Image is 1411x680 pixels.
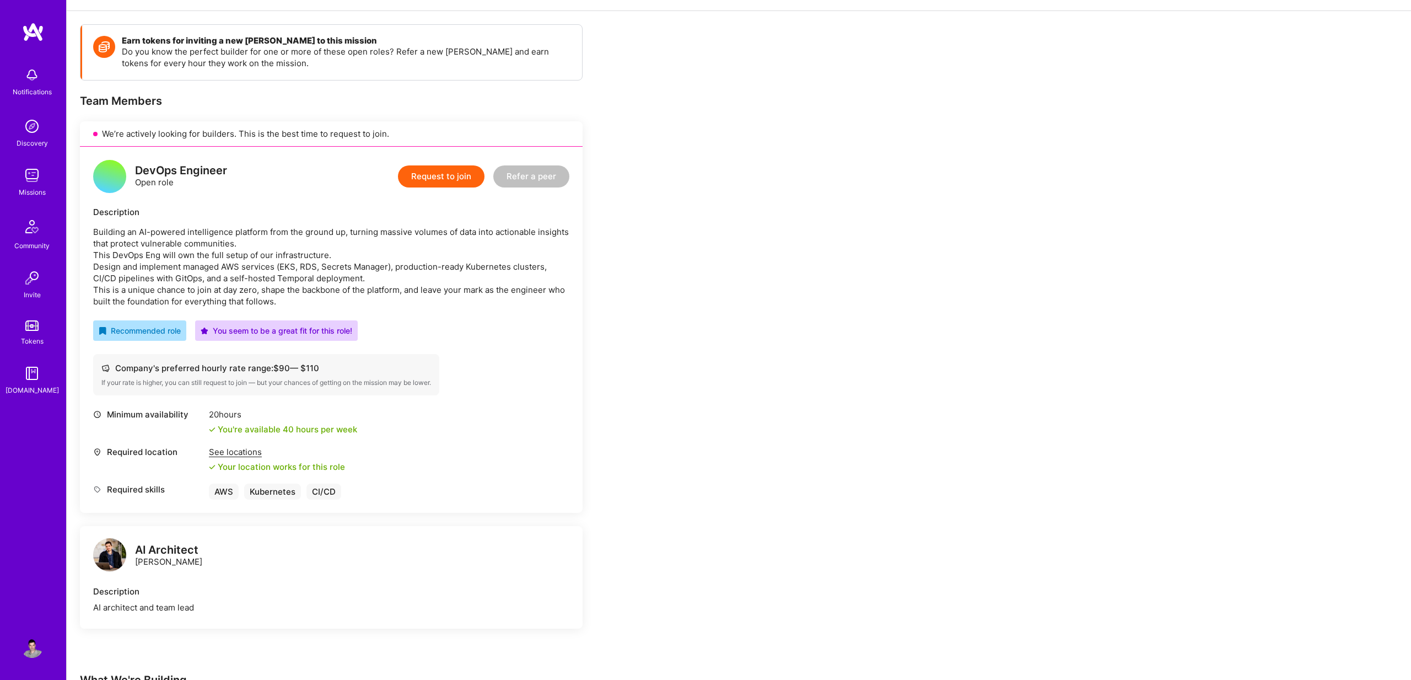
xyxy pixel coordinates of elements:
a: User Avatar [18,636,46,658]
div: Tokens [21,335,44,347]
img: Invite [21,267,43,289]
div: Your location works for this role [209,461,345,473]
img: User Avatar [21,636,43,658]
i: icon Tag [93,485,101,494]
img: logo [93,538,126,571]
i: icon Check [209,464,216,470]
div: Team Members [80,94,583,108]
div: You're available 40 hours per week [209,424,357,435]
h4: Earn tokens for inviting a new [PERSON_NAME] to this mission [122,36,571,46]
div: [DOMAIN_NAME] [6,384,59,396]
div: Company's preferred hourly rate range: $ 90 — $ 110 [101,362,431,374]
div: AWS [209,484,239,500]
div: DevOps Engineer [135,165,227,176]
div: Notifications [13,86,52,98]
i: icon Check [209,426,216,433]
div: Required location [93,446,203,458]
i: icon Location [93,448,101,456]
a: logo [93,538,126,574]
i: icon RecommendedBadge [99,327,106,335]
img: discovery [21,115,43,137]
div: Description [93,206,569,218]
div: AI architect and team lead [93,602,569,613]
img: guide book [21,362,43,384]
i: icon Cash [101,364,110,372]
p: Building an AI-powered intelligence platform from the ground up, turning massive volumes of data ... [93,226,569,307]
div: Required skills [93,484,203,495]
p: Do you know the perfect builder for one or more of these open roles? Refer a new [PERSON_NAME] an... [122,46,571,69]
div: Recommended role [99,325,181,336]
div: We’re actively looking for builders. This is the best time to request to join. [80,121,583,147]
div: Missions [19,186,46,198]
div: 20 hours [209,409,357,420]
div: You seem to be a great fit for this role! [201,325,352,336]
img: bell [21,64,43,86]
div: Minimum availability [93,409,203,420]
img: teamwork [21,164,43,186]
div: If your rate is higher, you can still request to join — but your chances of getting on the missio... [101,378,431,387]
img: logo [22,22,44,42]
div: Discovery [17,137,48,149]
img: Community [19,213,45,240]
img: Token icon [93,36,115,58]
i: icon PurpleStar [201,327,208,335]
img: tokens [25,320,39,331]
div: [PERSON_NAME] [135,544,202,567]
div: Community [14,240,50,251]
div: CI/CD [306,484,341,500]
button: Refer a peer [493,165,569,188]
div: Kubernetes [244,484,301,500]
div: Description [93,586,569,597]
div: Invite [24,289,41,301]
div: AI Architect [135,544,202,556]
div: Open role [135,165,227,188]
div: See locations [209,446,345,458]
i: icon Clock [93,410,101,419]
button: Request to join [398,165,484,188]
